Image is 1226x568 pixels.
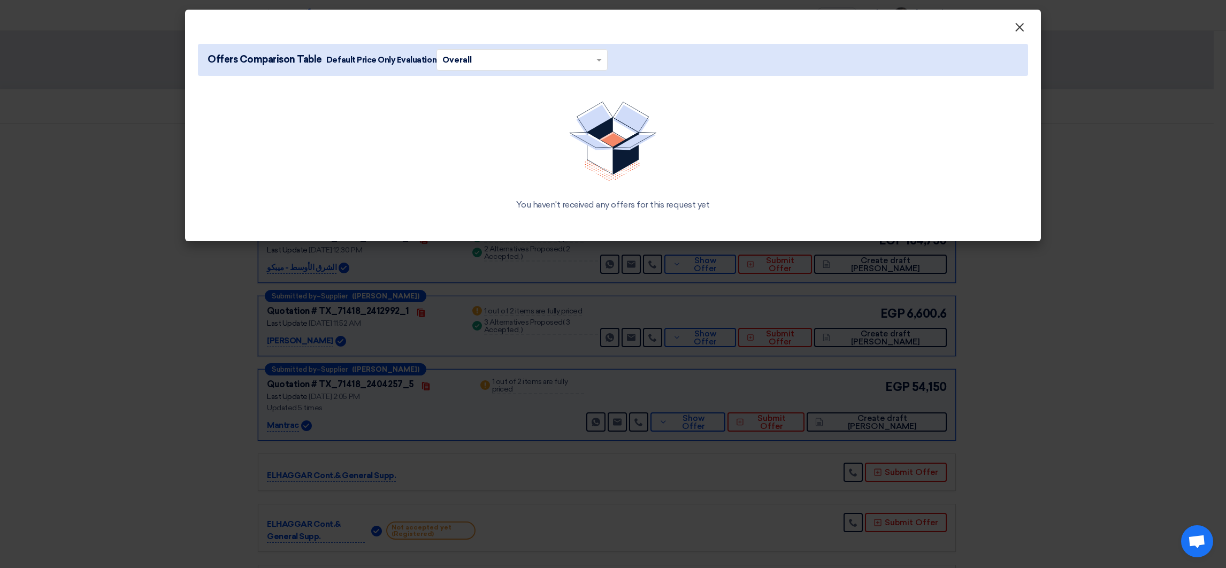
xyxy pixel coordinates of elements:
[326,54,436,66] span: Default Price Only Evaluation
[1181,525,1213,557] div: Open chat
[208,52,322,67] span: Offers Comparison Table
[569,102,657,181] img: No Quotations Found!
[1014,19,1025,41] span: ×
[1006,17,1033,39] button: Close
[211,198,1015,211] div: You haven't received any offers for this request yet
